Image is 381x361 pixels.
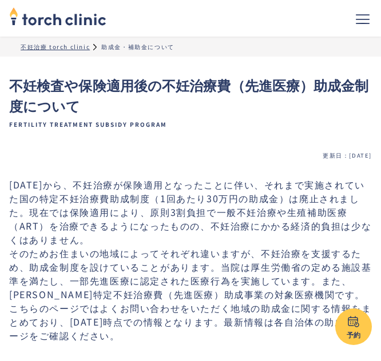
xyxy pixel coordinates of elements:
a: home [9,8,106,29]
a: 不妊治療 torch clinic [21,42,90,51]
div: 更新日：[DATE] [9,151,372,159]
span: FERTILITY TREATMENT SUBSIDY PROGRAM [9,121,372,129]
a: 予約 [335,308,372,345]
div: 予約 [335,330,372,340]
p: [DATE]から、不妊治療が保険適用となったことに伴い、それまで実施されていた国の特定不妊治療費助成制度（1回あたり30万円の助成金）は廃止されました。現在では保険適用により、原則3割負担で一般... [9,178,372,342]
h1: 不妊検査や保険適用後の不妊治療費（先進医療）助成金制度について [9,75,372,129]
div: 助成金・補助金について [101,42,174,51]
img: torch clinic [9,3,106,29]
